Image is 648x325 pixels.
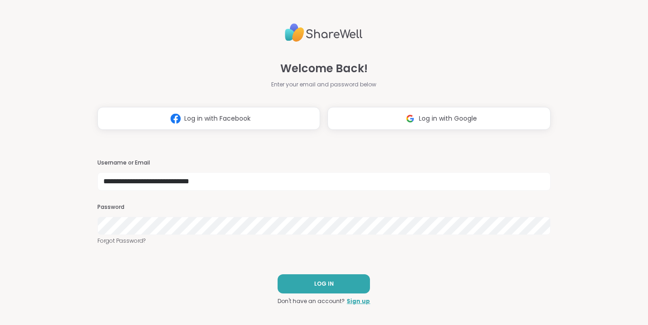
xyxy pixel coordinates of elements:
[278,297,345,305] span: Don't have an account?
[167,110,184,127] img: ShareWell Logomark
[97,159,551,167] h3: Username or Email
[402,110,419,127] img: ShareWell Logomark
[97,237,551,245] a: Forgot Password?
[314,280,334,288] span: LOG IN
[419,114,477,123] span: Log in with Google
[280,60,368,77] span: Welcome Back!
[347,297,370,305] a: Sign up
[97,203,551,211] h3: Password
[184,114,251,123] span: Log in with Facebook
[278,274,370,293] button: LOG IN
[271,80,376,89] span: Enter your email and password below
[285,20,363,46] img: ShareWell Logo
[327,107,551,130] button: Log in with Google
[97,107,321,130] button: Log in with Facebook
